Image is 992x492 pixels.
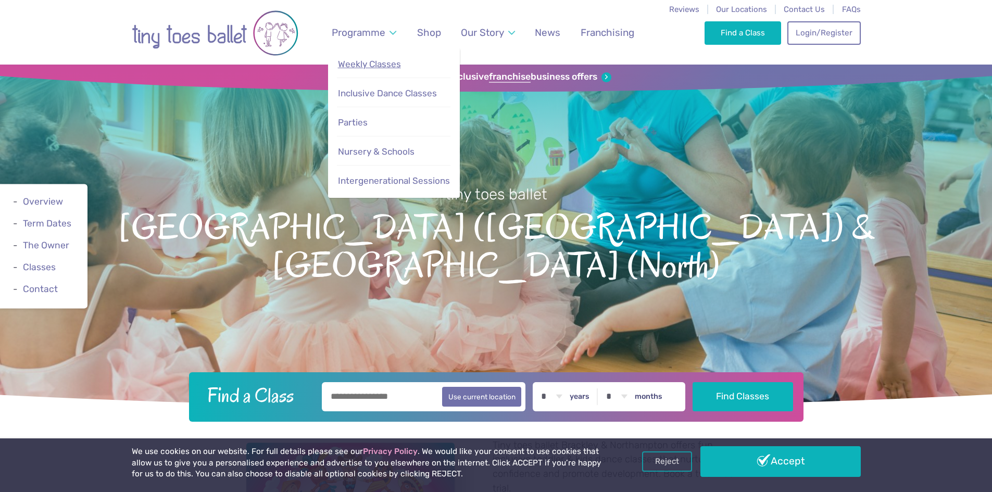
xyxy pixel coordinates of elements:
a: Login/Register [787,21,860,44]
label: years [570,392,589,401]
a: Contact [23,284,58,295]
a: Reject [642,451,692,471]
a: Our Locations [716,5,767,14]
span: [GEOGRAPHIC_DATA] ([GEOGRAPHIC_DATA]) & [GEOGRAPHIC_DATA] (North) [18,205,974,285]
a: Accept [700,446,861,476]
a: Franchising [575,20,639,45]
span: Programme [332,27,385,39]
label: months [635,392,662,401]
a: FAQs [842,5,861,14]
span: Our Story [461,27,504,39]
a: Sign up for our exclusivefranchisebusiness offers [381,71,611,83]
img: tiny toes ballet [132,7,298,59]
a: Privacy Policy [363,447,418,456]
p: We use cookies on our website. For full details please see our . We would like your consent to us... [132,446,606,480]
span: Nursery & Schools [338,146,415,157]
a: Programme [327,20,401,45]
strong: franchise [489,71,531,83]
a: Shop [412,20,446,45]
button: Find Classes [693,382,793,411]
small: tiny toes ballet [445,185,547,203]
a: Intergenerational Sessions [337,170,450,192]
span: Shop [417,27,441,39]
a: Find a Class [705,21,781,44]
a: Inclusive Dance Classes [337,82,450,105]
h2: Find a Class [199,382,315,408]
a: The Owner [23,240,69,250]
span: Parties [338,117,368,128]
a: Contact Us [784,5,825,14]
a: Parties [337,111,450,134]
a: Our Story [456,20,520,45]
a: Classes [23,262,56,273]
a: Overview [23,196,63,207]
span: Inclusive Dance Classes [338,88,437,98]
a: Weekly Classes [337,53,450,75]
a: Reviews [669,5,699,14]
a: News [530,20,566,45]
span: News [535,27,560,39]
button: Use current location [442,387,522,407]
span: Weekly Classes [338,59,401,69]
span: Intergenerational Sessions [338,175,450,186]
a: Nursery & Schools [337,141,450,163]
a: Term Dates [23,218,71,229]
span: Franchising [581,27,634,39]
